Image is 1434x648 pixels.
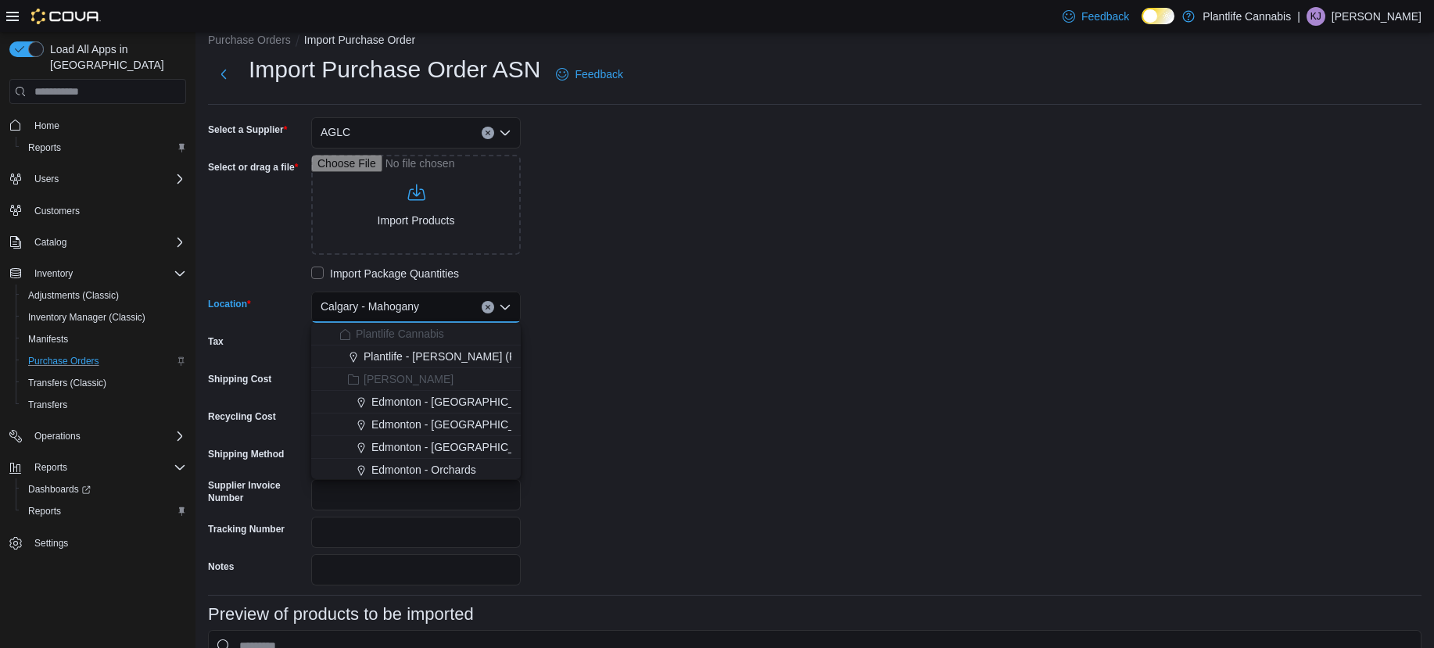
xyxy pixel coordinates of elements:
span: Adjustments (Classic) [22,286,186,305]
span: Operations [34,430,81,442]
a: Settings [28,534,74,553]
span: Dark Mode [1142,24,1142,25]
span: Transfers [28,399,67,411]
span: Purchase Orders [28,355,99,367]
span: Feedback [1081,9,1129,24]
span: Customers [34,205,80,217]
p: Plantlife Cannabis [1203,7,1291,26]
a: Manifests [22,330,74,349]
a: Inventory Manager (Classic) [22,308,152,327]
span: Reports [28,458,186,477]
span: Reports [34,461,67,474]
span: Home [34,120,59,132]
span: Load All Apps in [GEOGRAPHIC_DATA] [44,41,186,73]
span: Edmonton - [GEOGRAPHIC_DATA] [371,394,545,410]
button: Operations [3,425,192,447]
button: Clear input [482,127,494,139]
a: Reports [22,138,67,157]
span: Reports [28,141,61,154]
label: Supplier Invoice Number [208,479,305,504]
span: Dashboards [22,480,186,499]
span: Edmonton - [GEOGRAPHIC_DATA] [371,417,545,432]
label: Notes [208,560,234,573]
button: Inventory [28,264,79,283]
button: Users [28,170,65,188]
button: Reports [28,458,73,477]
span: Manifests [28,333,68,345]
div: Kessa Jardine [1307,7,1325,26]
span: Home [28,115,186,134]
span: Reports [22,502,186,521]
img: Cova [31,9,101,24]
label: Recycling Cost [208,410,276,423]
button: Plantlife - [PERSON_NAME] (Festival) [311,345,521,368]
span: Purchase Orders [22,352,186,371]
a: Customers [28,202,86,220]
button: Reports [16,137,192,159]
p: | [1297,7,1300,26]
button: Customers [3,199,192,222]
button: [PERSON_NAME] [311,368,521,391]
button: Inventory Manager (Classic) [16,306,192,328]
a: Transfers (Classic) [22,374,113,392]
button: Inventory [3,263,192,285]
span: Settings [28,533,186,553]
button: Import Purchase Order [304,34,415,46]
label: Shipping Cost [208,373,271,385]
button: Edmonton - Orchards [311,459,521,482]
span: Adjustments (Classic) [28,289,119,302]
span: Inventory Manager (Classic) [28,311,145,324]
nav: Complex example [9,107,186,595]
span: Customers [28,201,186,220]
span: [PERSON_NAME] [364,371,454,387]
span: KJ [1310,7,1321,26]
label: Tax [208,335,224,348]
button: Manifests [16,328,192,350]
button: Home [3,113,192,136]
label: Select a Supplier [208,124,287,136]
a: Purchase Orders [22,352,106,371]
button: Clear input [482,301,494,313]
span: Inventory Manager (Classic) [22,308,186,327]
button: Edmonton - [GEOGRAPHIC_DATA] [311,414,521,436]
a: Feedback [1056,1,1135,32]
span: Reports [22,138,186,157]
span: Transfers (Classic) [28,377,106,389]
span: Manifests [22,330,186,349]
a: Dashboards [22,480,97,499]
a: Feedback [550,59,629,90]
a: Reports [22,502,67,521]
button: Transfers [16,394,192,416]
button: Close list of options [499,301,511,313]
button: Edmonton - [GEOGRAPHIC_DATA] [311,391,521,414]
label: Import Package Quantities [311,264,459,283]
a: Adjustments (Classic) [22,286,125,305]
span: Inventory [28,264,186,283]
button: Purchase Orders [16,350,192,372]
span: Feedback [575,66,622,82]
label: Shipping Method [208,448,284,460]
span: Catalog [34,236,66,249]
span: Edmonton - Orchards [371,462,476,478]
a: Home [28,116,66,135]
a: Transfers [22,396,73,414]
button: Catalog [3,231,192,253]
button: Operations [28,427,87,446]
span: Users [28,170,186,188]
input: Dark Mode [1142,8,1174,24]
span: AGLC [321,123,350,141]
span: Inventory [34,267,73,280]
input: Use aria labels when no actual label is in use [311,155,521,255]
button: Purchase Orders [208,34,291,46]
span: Catalog [28,233,186,252]
span: Operations [28,427,186,446]
span: Edmonton - [GEOGRAPHIC_DATA] [371,439,545,455]
nav: An example of EuiBreadcrumbs [208,32,1421,51]
button: Reports [3,456,192,478]
span: Settings [34,537,68,550]
span: Plantlife - [PERSON_NAME] (Festival) [364,349,550,364]
span: Dashboards [28,483,91,496]
button: Catalog [28,233,73,252]
button: Reports [16,500,192,522]
button: Transfers (Classic) [16,372,192,394]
